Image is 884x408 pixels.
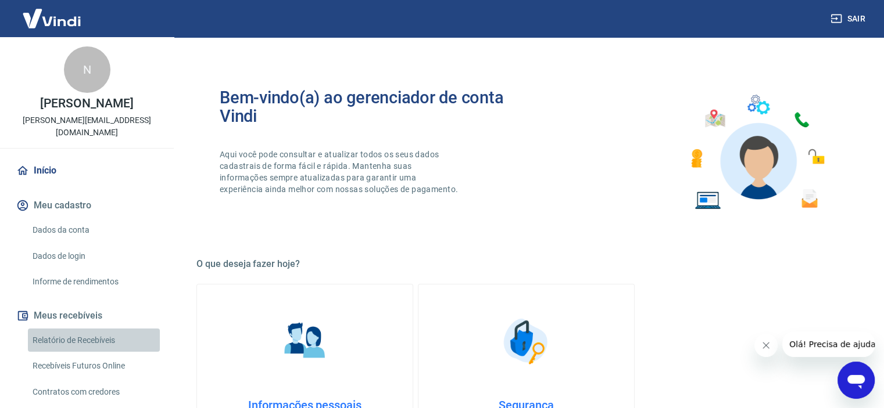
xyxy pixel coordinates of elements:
a: Recebíveis Futuros Online [28,354,160,378]
img: Vindi [14,1,90,36]
span: Olá! Precisa de ajuda? [7,8,98,17]
p: [PERSON_NAME] [40,98,133,110]
button: Meus recebíveis [14,303,160,328]
img: Segurança [498,312,556,370]
iframe: Fechar mensagem [754,334,778,357]
h2: Bem-vindo(a) ao gerenciador de conta Vindi [220,88,527,125]
a: Relatório de Recebíveis [28,328,160,352]
img: Imagem de um avatar masculino com diversos icones exemplificando as funcionalidades do gerenciado... [681,88,833,216]
p: [PERSON_NAME][EMAIL_ADDRESS][DOMAIN_NAME] [9,114,164,139]
a: Informe de rendimentos [28,270,160,294]
button: Sair [828,8,870,30]
iframe: Botão para abrir a janela de mensagens [838,362,875,399]
a: Início [14,158,160,183]
img: Informações pessoais [276,312,334,370]
a: Dados de login [28,244,160,268]
a: Contratos com credores [28,380,160,404]
iframe: Mensagem da empresa [782,331,875,357]
button: Meu cadastro [14,193,160,218]
p: Aqui você pode consultar e atualizar todos os seus dados cadastrais de forma fácil e rápida. Mant... [220,149,460,195]
div: N [64,46,110,93]
h5: O que deseja fazer hoje? [196,258,856,270]
a: Dados da conta [28,218,160,242]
